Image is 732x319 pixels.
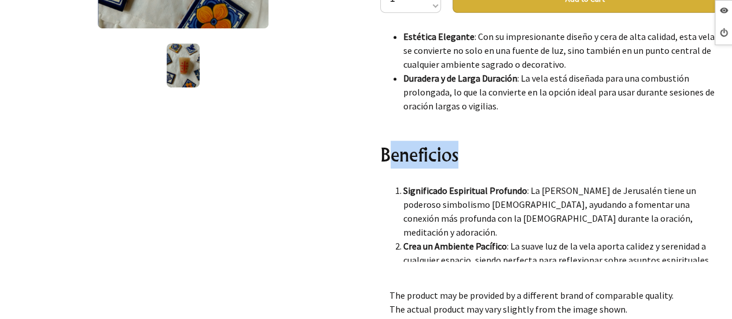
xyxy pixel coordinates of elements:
li: : La [PERSON_NAME] de Jerusalén tiene un poderoso simbolismo [DEMOGRAPHIC_DATA], ayudando a fomen... [403,184,718,239]
strong: Estética Elegante [403,31,474,42]
strong: Duradera y de Larga Duración [403,72,517,84]
strong: Crea un Ambiente Pacífico [403,240,507,252]
li: : La vela está diseñada para una combustión prolongada, lo que la convierte en la opción ideal pa... [403,71,718,113]
h2: Beneficios [380,141,718,168]
li: : La suave luz de la vela aporta calidez y serenidad a cualquier espacio, siendo perfecta para re... [403,239,718,267]
li: : Con su impresionante diseño y cera de alta calidad, esta vela se convierte no solo en una fuent... [403,30,718,71]
img: Veladora Cruz de Jerusalén [167,43,200,87]
p: The product may be provided by a different brand of comparable quality. The actual product may va... [389,288,709,316]
strong: Significado Espiritual Profundo [403,185,527,196]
